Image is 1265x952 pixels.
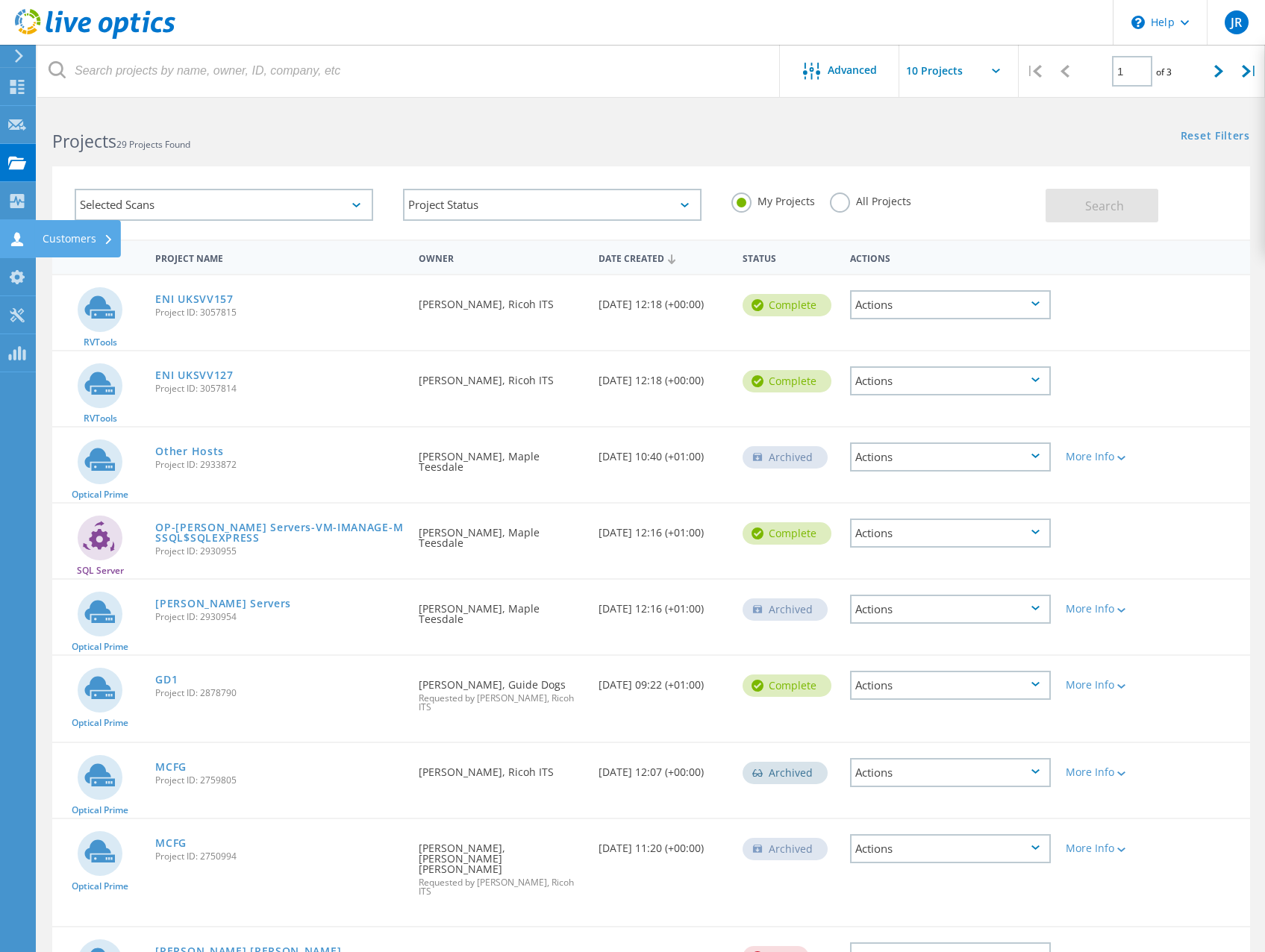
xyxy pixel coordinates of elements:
[155,384,404,393] span: Project ID: 3057814
[743,838,828,860] div: Archived
[155,294,233,304] a: ENI UKSVV157
[743,446,828,469] div: Archived
[15,31,175,42] a: Live Optics Dashboard
[43,234,113,244] div: Customers
[116,138,190,151] span: 29 Projects Found
[591,428,735,477] div: [DATE] 10:40 (+01:00)
[591,656,735,705] div: [DATE] 09:22 (+01:00)
[843,243,1058,271] div: Actions
[1234,45,1265,98] div: |
[155,522,404,543] a: OP-[PERSON_NAME] Servers-VM-IMANAGE-MSSQL$SQLEXPRESS
[850,442,1051,472] div: Actions
[411,819,591,911] div: [PERSON_NAME], [PERSON_NAME] [PERSON_NAME]
[591,743,735,792] div: [DATE] 12:07 (+00:00)
[1181,131,1250,143] a: Reset Filters
[72,882,128,891] span: Optical Prime
[743,522,831,545] div: Complete
[591,275,735,325] div: [DATE] 12:18 (+00:00)
[411,656,591,727] div: [PERSON_NAME], Guide Dogs
[411,580,591,639] div: [PERSON_NAME], Maple Teesdale
[591,243,735,272] div: Date Created
[591,580,735,629] div: [DATE] 12:16 (+01:00)
[155,370,233,381] a: ENI UKSVV127
[1066,604,1146,614] div: More Info
[72,806,128,815] span: Optical Prime
[1066,843,1146,854] div: More Info
[743,674,831,697] div: Complete
[52,129,116,153] b: Projects
[72,490,128,499] span: Optical Prime
[1085,198,1124,214] span: Search
[148,243,411,271] div: Project Name
[411,504,591,563] div: [PERSON_NAME], Maple Teesdale
[155,762,187,772] a: MCFG
[1066,451,1146,462] div: More Info
[84,414,117,423] span: RVTools
[403,189,702,221] div: Project Status
[1066,680,1146,690] div: More Info
[1066,767,1146,777] div: More Info
[1131,16,1145,29] svg: \n
[155,446,224,457] a: Other Hosts
[155,689,404,698] span: Project ID: 2878790
[591,819,735,868] div: [DATE] 11:20 (+00:00)
[850,671,1051,700] div: Actions
[75,189,373,221] div: Selected Scans
[743,762,828,784] div: Archived
[84,338,117,347] span: RVTools
[850,834,1051,863] div: Actions
[419,694,584,712] span: Requested by [PERSON_NAME], Ricoh ITS
[830,192,911,207] label: All Projects
[411,351,591,401] div: [PERSON_NAME], Ricoh ITS
[1046,189,1158,222] button: Search
[155,547,404,556] span: Project ID: 2930955
[743,294,831,316] div: Complete
[411,275,591,325] div: [PERSON_NAME], Ricoh ITS
[155,674,178,685] a: GD1
[72,718,128,727] span: Optical Prime
[411,243,591,271] div: Owner
[155,776,404,785] span: Project ID: 2759805
[411,743,591,792] div: [PERSON_NAME], Ricoh ITS
[850,366,1051,395] div: Actions
[743,598,828,621] div: Archived
[1019,45,1049,98] div: |
[850,758,1051,787] div: Actions
[411,428,591,487] div: [PERSON_NAME], Maple Teesdale
[850,595,1051,624] div: Actions
[155,838,187,848] a: MCFG
[155,598,291,609] a: [PERSON_NAME] Servers
[591,351,735,401] div: [DATE] 12:18 (+00:00)
[155,308,404,317] span: Project ID: 3057815
[155,613,404,621] span: Project ID: 2930954
[419,878,584,896] span: Requested by [PERSON_NAME], Ricoh ITS
[850,290,1051,319] div: Actions
[591,504,735,553] div: [DATE] 12:16 (+01:00)
[1231,16,1242,28] span: JR
[828,65,877,75] span: Advanced
[77,566,124,575] span: SQL Server
[735,243,843,271] div: Status
[72,642,128,651] span: Optical Prime
[155,852,404,861] span: Project ID: 2750994
[1156,66,1172,78] span: of 3
[155,460,404,469] span: Project ID: 2933872
[37,45,781,97] input: Search projects by name, owner, ID, company, etc
[743,370,831,392] div: Complete
[850,519,1051,548] div: Actions
[731,192,815,207] label: My Projects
